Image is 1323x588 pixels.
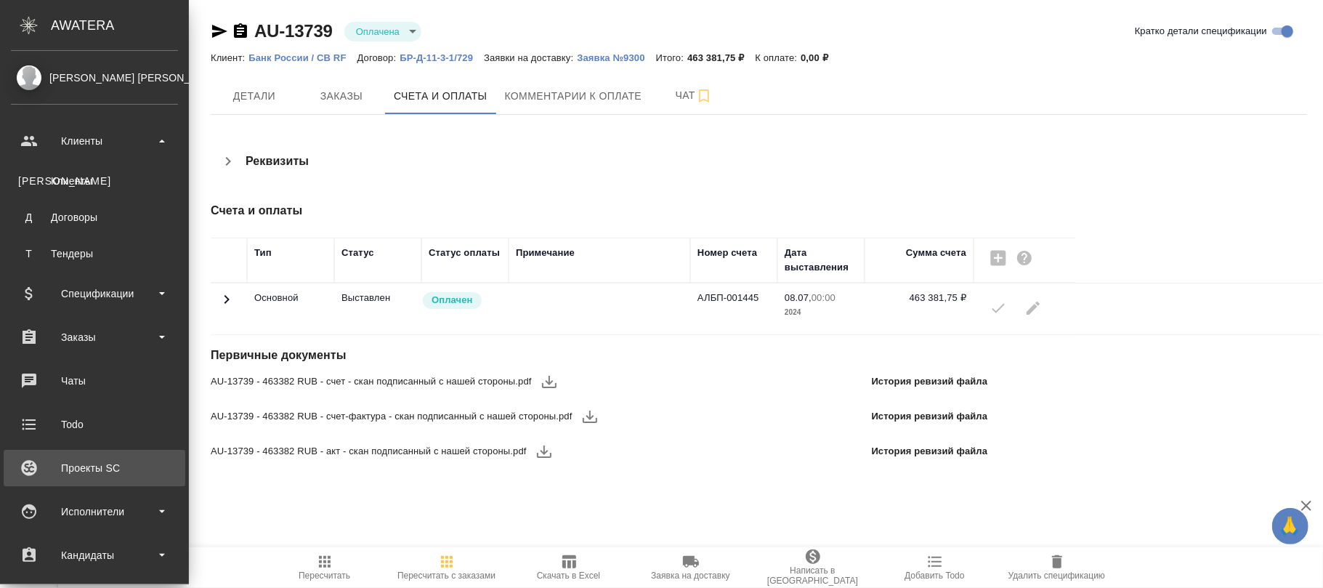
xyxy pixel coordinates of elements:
p: БР-Д-11-3-1/729 [400,52,484,63]
div: [PERSON_NAME] [PERSON_NAME] [11,70,178,86]
div: Кандидаты [11,544,178,566]
p: История ревизий файла [872,444,988,459]
span: 🙏 [1278,511,1303,541]
p: Заявки на доставку: [484,52,577,63]
div: Дата выставления [785,246,857,275]
p: История ревизий файла [872,374,988,389]
td: Основной [247,283,334,334]
div: Клиенты [11,130,178,152]
p: Банк России / CB RF [248,52,357,63]
td: АЛБП-001445 [690,283,777,334]
div: AWATERA [51,11,189,40]
button: Пересчитать с заказами [386,547,508,588]
button: Заявка №9300 [577,51,655,65]
button: Скачать в Excel [508,547,630,588]
div: Статус оплаты [429,246,500,260]
div: Спецификации [11,283,178,305]
span: AU-13739 - 463382 RUB - акт - скан подписанный с нашей стороны.pdf [211,444,527,459]
div: Клиенты [18,174,171,188]
a: [PERSON_NAME]Клиенты [11,166,178,196]
a: Проекты SC [4,450,185,486]
p: 08.07, [785,292,812,303]
span: Пересчитать с заказами [397,571,495,581]
span: Написать в [GEOGRAPHIC_DATA] [761,565,865,586]
div: Исполнители [11,501,178,523]
div: Примечание [516,246,575,260]
p: К оплате: [755,52,801,63]
span: Счета и оплаты [394,87,487,105]
button: Оплачена [352,25,404,38]
div: Заказы [11,326,178,348]
p: 463 381,75 ₽ [687,52,755,63]
span: Комментарии к оплате [505,87,642,105]
button: Пересчитать [264,547,386,588]
p: Итого: [656,52,687,63]
p: 00:00 [812,292,836,303]
a: ДДоговоры [11,203,178,232]
span: AU-13739 - 463382 RUB - счет - скан подписанный с нашей стороны.pdf [211,374,532,389]
button: 🙏 [1272,508,1308,544]
div: Тип [254,246,272,260]
div: Тендеры [18,246,171,261]
td: 463 381,75 ₽ [865,283,974,334]
h4: Счета и оплаты [211,202,993,220]
h4: Реквизиты [246,153,309,170]
p: Заявка №9300 [577,52,655,63]
div: Оплачена [344,22,421,41]
a: Todo [4,406,185,443]
div: Договоры [18,210,171,225]
div: Todo [11,414,178,435]
a: Чаты [4,363,185,399]
p: История ревизий файла [872,409,988,424]
a: БР-Д-11-3-1/729 [400,51,484,63]
span: Добавить Todo [905,571,964,581]
span: Заявка на доставку [651,571,729,581]
div: Статус [341,246,374,260]
p: 0,00 ₽ [801,52,839,63]
p: Все изменения в спецификации заблокированы [341,291,414,305]
button: Скопировать ссылку для ЯМессенджера [211,23,228,40]
p: Оплачен [432,293,473,307]
button: Удалить спецификацию [996,547,1118,588]
div: Номер счета [697,246,757,260]
div: Чаты [11,370,178,392]
span: Toggle Row Expanded [218,299,235,310]
p: Договор: [357,52,400,63]
a: ТТендеры [11,239,178,268]
button: Добавить Todo [874,547,996,588]
a: AU-13739 [254,21,333,41]
span: Скачать в Excel [537,571,600,581]
div: Сумма счета [906,246,966,260]
div: Проекты SC [11,457,178,479]
span: Чат [659,86,729,105]
span: AU-13739 - 463382 RUB - счет-фактура - скан подписанный с нашей стороны.pdf [211,409,573,424]
button: Заявка на доставку [630,547,752,588]
p: 2024 [785,305,857,320]
svg: Подписаться [695,87,713,105]
span: Пересчитать [299,571,350,581]
span: Заказы [307,87,376,105]
p: Клиент: [211,52,248,63]
span: Удалить спецификацию [1008,571,1105,581]
button: Написать в [GEOGRAPHIC_DATA] [752,547,874,588]
span: Детали [219,87,289,105]
span: Кратко детали спецификации [1135,24,1267,39]
button: Скопировать ссылку [232,23,249,40]
h4: Первичные документы [211,347,993,364]
a: Банк России / CB RF [248,51,357,63]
